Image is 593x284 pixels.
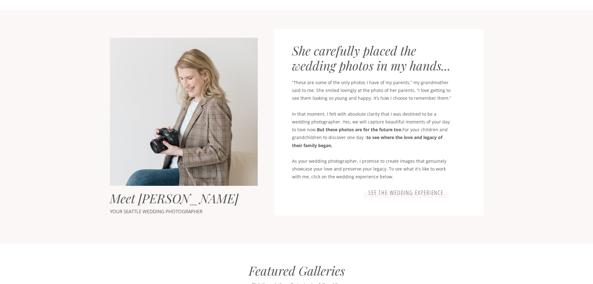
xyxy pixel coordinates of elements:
[224,263,369,281] h2: Featured Galleries
[110,191,255,207] h2: Meet [PERSON_NAME]
[292,43,462,75] h2: She carefully placed the wedding photos in my hands...
[317,127,402,132] b: But these photos are for the future too.
[110,207,220,216] p: YOUR SEATTLE WEDDING PHOTOGRAPHER
[292,134,442,148] b: to see where the love and legacy of their family began.
[366,189,446,197] a: See the wedding experience
[292,79,451,205] p: “These are some of the only photos I have of my parents,” my grandmother said to me. She smiled l...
